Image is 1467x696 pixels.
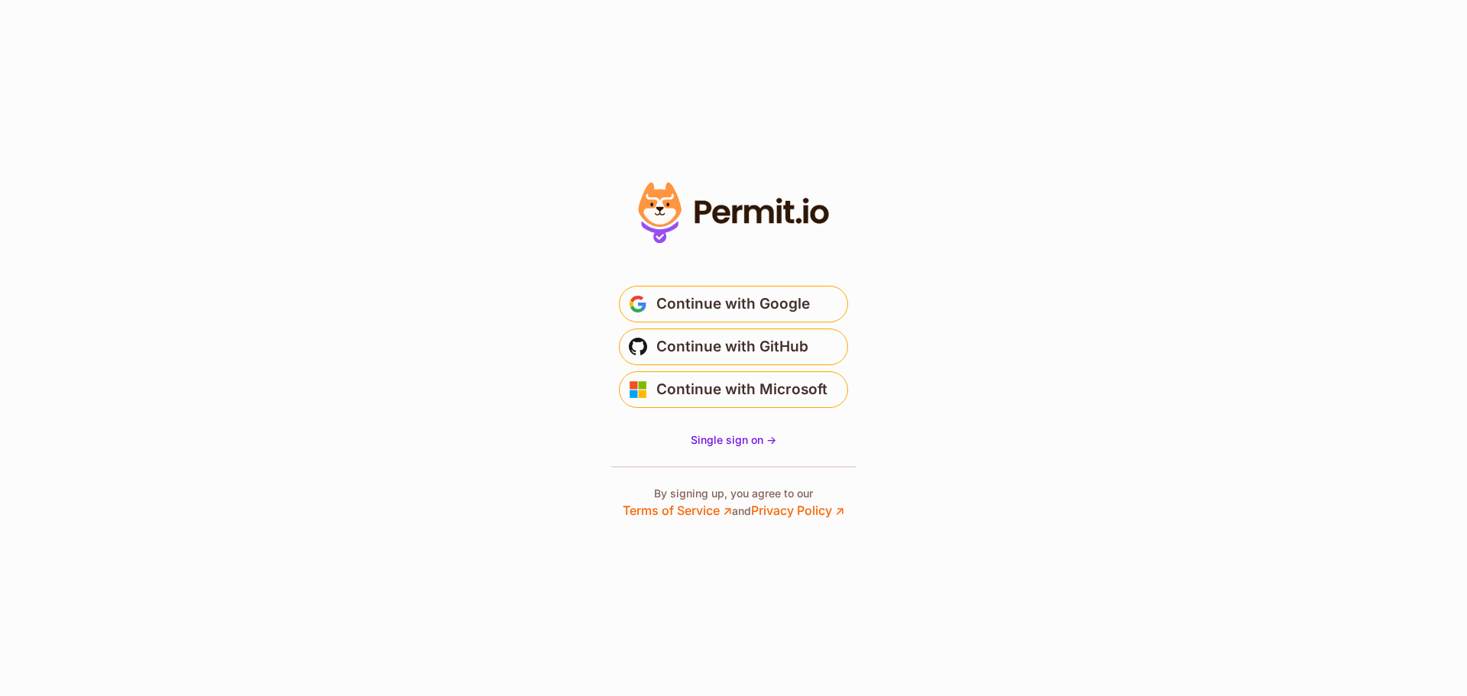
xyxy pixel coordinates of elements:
a: Single sign on -> [691,432,776,448]
button: Continue with GitHub [619,329,848,365]
span: Continue with GitHub [656,335,808,359]
button: Continue with Google [619,286,848,322]
span: Continue with Microsoft [656,377,827,402]
a: Privacy Policy ↗ [751,503,844,518]
button: Continue with Microsoft [619,371,848,408]
a: Terms of Service ↗ [623,503,732,518]
span: Continue with Google [656,292,810,316]
span: Single sign on -> [691,433,776,446]
p: By signing up, you agree to our and [623,486,844,520]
